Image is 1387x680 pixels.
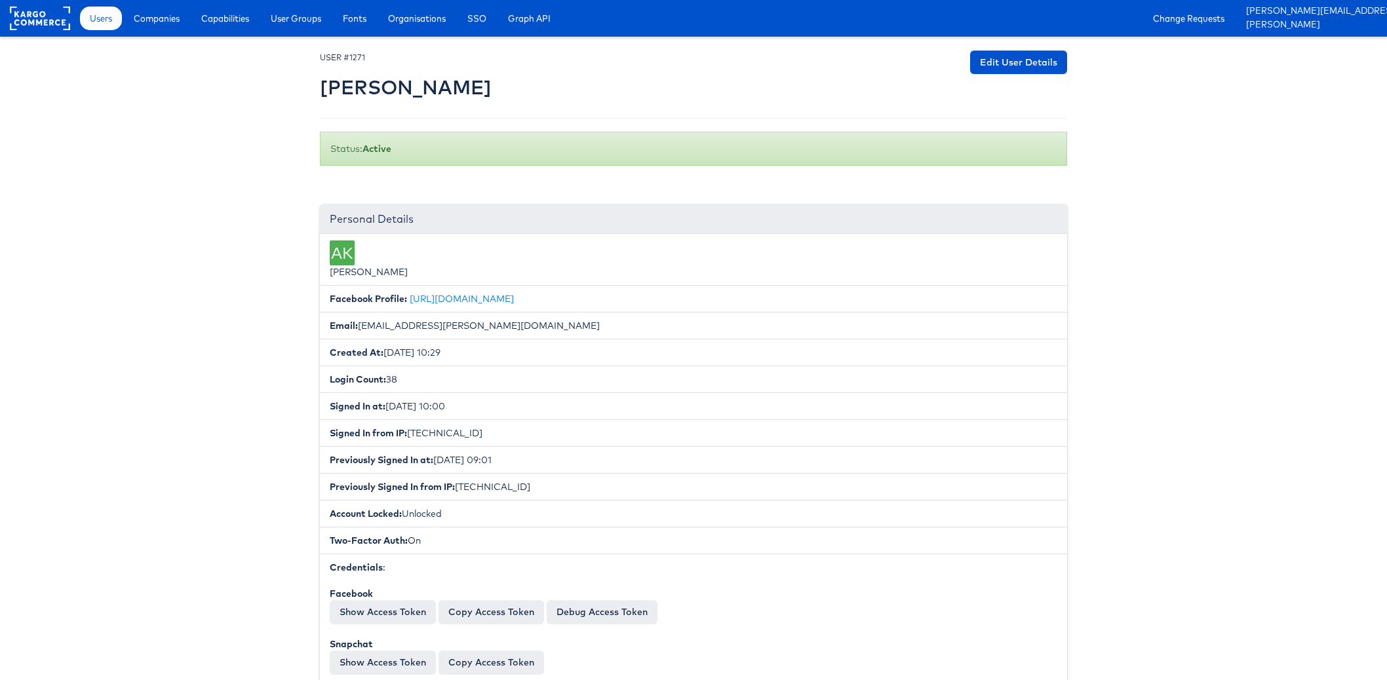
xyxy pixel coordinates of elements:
[320,339,1067,366] li: [DATE] 10:29
[388,12,446,25] span: Organisations
[508,12,551,25] span: Graph API
[330,293,407,305] b: Facebook Profile:
[320,366,1067,393] li: 38
[320,132,1067,166] div: Status:
[320,234,1067,286] li: [PERSON_NAME]
[320,392,1067,420] li: [DATE] 10:00
[90,12,112,25] span: Users
[320,446,1067,474] li: [DATE] 09:01
[330,508,402,519] b: Account Locked:
[271,12,321,25] span: User Groups
[330,427,407,439] b: Signed In from IP:
[343,12,366,25] span: Fonts
[330,535,408,546] b: Two-Factor Auth:
[261,7,331,30] a: User Groups
[1143,7,1234,30] a: Change Requests
[124,7,189,30] a: Companies
[362,143,391,155] b: Active
[320,473,1067,501] li: [TECHNICAL_ID]
[330,454,433,466] b: Previously Signed In at:
[498,7,560,30] a: Graph API
[330,240,355,265] div: AK
[330,638,373,650] b: Snapchat
[970,50,1067,74] a: Edit User Details
[320,500,1067,527] li: Unlocked
[320,77,492,98] h2: [PERSON_NAME]
[378,7,456,30] a: Organisations
[1246,5,1377,18] a: [PERSON_NAME][EMAIL_ADDRESS][DOMAIN_NAME]
[320,419,1067,447] li: [TECHNICAL_ID]
[330,481,455,493] b: Previously Signed In from IP:
[439,600,544,624] button: Copy Access Token
[191,7,259,30] a: Capabilities
[1246,18,1377,32] a: [PERSON_NAME]
[333,7,376,30] a: Fonts
[410,293,514,305] a: [URL][DOMAIN_NAME]
[320,52,365,62] small: USER #1271
[330,320,358,331] b: Email:
[330,588,373,599] b: Facebook
[330,347,383,358] b: Created At:
[320,312,1067,339] li: [EMAIL_ADDRESS][PERSON_NAME][DOMAIN_NAME]
[458,7,496,30] a: SSO
[467,12,486,25] span: SSO
[330,373,386,385] b: Login Count:
[134,12,180,25] span: Companies
[80,7,122,30] a: Users
[547,600,657,624] a: Debug Access Token
[320,205,1067,234] div: Personal Details
[330,400,385,412] b: Signed In at:
[330,651,436,674] button: Show Access Token
[330,600,436,624] button: Show Access Token
[439,651,544,674] button: Copy Access Token
[330,561,383,573] b: Credentials
[320,527,1067,554] li: On
[201,12,249,25] span: Capabilities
